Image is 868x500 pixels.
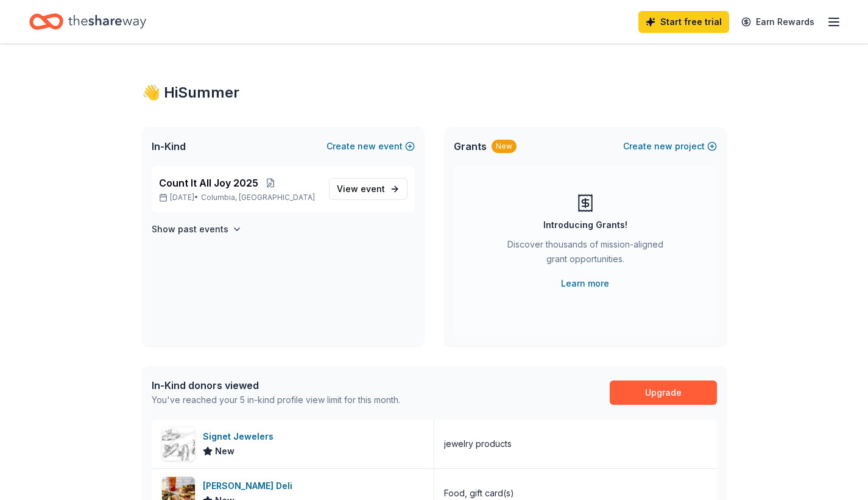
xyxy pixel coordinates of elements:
[203,429,278,444] div: Signet Jewelers
[654,139,672,154] span: new
[326,139,415,154] button: Createnewevent
[152,222,228,237] h4: Show past events
[561,276,609,291] a: Learn more
[159,193,319,202] p: [DATE] •
[29,7,146,36] a: Home
[638,11,729,33] a: Start free trial
[444,437,512,451] div: jewelry products
[361,184,385,194] span: event
[734,11,822,33] a: Earn Rewards
[454,139,487,154] span: Grants
[152,393,400,407] div: You've reached your 5 in-kind profile view limit for this month.
[162,427,195,460] img: Image for Signet Jewelers
[142,83,727,102] div: 👋 Hi Summer
[215,444,235,459] span: New
[610,380,717,405] a: Upgrade
[337,182,385,196] span: View
[152,222,242,237] button: Show past events
[203,479,297,493] div: [PERSON_NAME] Deli
[152,139,186,154] span: In-Kind
[623,139,717,154] button: Createnewproject
[492,140,517,153] div: New
[503,237,668,271] div: Discover thousands of mission-aligned grant opportunities.
[358,139,376,154] span: new
[329,178,408,200] a: View event
[159,176,258,190] span: Count It All Joy 2025
[543,218,627,232] div: Introducing Grants!
[201,193,315,202] span: Columbia, [GEOGRAPHIC_DATA]
[152,378,400,393] div: In-Kind donors viewed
